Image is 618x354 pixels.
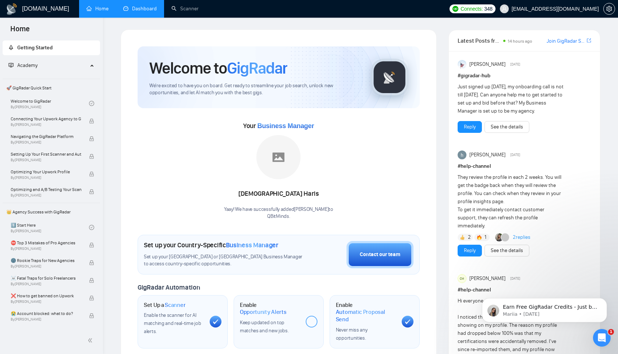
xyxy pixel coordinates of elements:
span: lock [89,189,94,194]
span: ❌ How to get banned on Upwork [11,292,81,300]
span: Scanner [165,301,185,309]
span: Navigating the GigRadar Platform [11,133,81,140]
span: [DATE] [510,152,520,158]
span: By [PERSON_NAME] [11,300,81,304]
img: 👍 [460,235,465,240]
iframe: Intercom live chat [593,329,611,347]
h1: Welcome to [149,58,287,78]
h1: # gigradar-hub [458,72,591,80]
span: lock [89,260,94,265]
span: [PERSON_NAME] [469,275,505,283]
span: By [PERSON_NAME] [11,317,81,322]
span: Set up your [GEOGRAPHIC_DATA] or [GEOGRAPHIC_DATA] Business Manager to access country-specific op... [144,254,306,268]
h1: # help-channel [458,286,591,294]
img: gigradar-logo.png [371,59,408,96]
span: 😭 Account blocked: what to do? [11,310,81,317]
span: Your [243,122,314,130]
span: Optimizing Your Upwork Profile [11,168,81,176]
span: user [502,6,507,11]
a: 2replies [513,234,530,241]
span: check-circle [89,225,94,230]
button: setting [603,3,615,15]
a: dashboardDashboard [123,6,157,12]
a: homeHome [86,6,109,12]
span: 14 hours ago [508,39,532,44]
span: By [PERSON_NAME] [11,140,81,145]
img: logo [6,3,18,15]
div: They review the profile in each 2 weeks. You will get the badge back when they will review the pr... [458,173,565,230]
h1: Enable [240,301,300,316]
span: lock [89,171,94,177]
h1: Set Up a [144,301,185,309]
span: Academy [8,62,38,68]
a: searchScanner [171,6,199,12]
a: Reply [464,247,476,255]
span: [DATE] [510,61,520,68]
a: export [587,37,591,44]
button: Reply [458,121,482,133]
span: 🌚 Rookie Traps for New Agencies [11,257,81,264]
span: GigRadar [227,58,287,78]
span: Getting Started [17,45,53,51]
h1: # help-channel [458,162,591,170]
span: export [587,38,591,43]
span: 348 [484,5,492,13]
img: Korlan [495,233,503,241]
span: 1 [484,234,486,241]
span: 🚀 GigRadar Quick Start [3,81,99,95]
span: lock [89,136,94,141]
span: GigRadar Automation [138,283,200,291]
a: See the details [491,247,523,255]
span: lock [89,118,94,124]
span: setting [604,6,615,12]
button: Reply [458,245,482,256]
span: Business Manager [226,241,278,249]
p: QBitMinds . [224,213,333,220]
a: 1️⃣ Start HereBy[PERSON_NAME] [11,219,89,236]
span: Setting Up Your First Scanner and Auto-Bidder [11,151,81,158]
h1: Set up your Country-Specific [144,241,278,249]
button: Contact our team [347,241,413,268]
span: By [PERSON_NAME] [11,193,81,198]
span: double-left [88,337,95,344]
a: setting [603,6,615,12]
span: By [PERSON_NAME] [11,264,81,269]
span: [DATE] [510,275,520,282]
span: We're excited to have you on board. Get ready to streamline your job search, unlock new opportuni... [149,82,359,96]
div: CM [458,275,466,283]
span: Opportunity Alerts [240,308,287,316]
span: 👑 Agency Success with GigRadar [3,205,99,219]
a: Join GigRadar Slack Community [547,37,585,45]
h1: Enable [336,301,396,323]
span: By [PERSON_NAME] [11,282,81,286]
span: Keep updated on top matches and new jobs. [240,319,289,334]
img: placeholder.png [256,135,301,179]
img: haider ali [458,151,466,159]
li: Getting Started [3,40,100,55]
span: Connects: [461,5,483,13]
div: Contact our team [360,251,400,259]
a: Welcome to GigRadarBy[PERSON_NAME] [11,95,89,111]
div: Just signed up [DATE], my onboarding call is not till [DATE]. Can anyone help me to get started t... [458,83,565,115]
span: fund-projection-screen [8,63,14,68]
span: Enable the scanner for AI matching and real-time job alerts. [144,312,201,334]
img: 🔥 [477,235,482,240]
span: Connecting Your Upwork Agency to GigRadar [11,115,81,123]
span: lock [89,278,94,283]
span: lock [89,295,94,301]
span: lock [89,313,94,318]
span: 1 [608,329,614,335]
a: See the details [491,123,523,131]
span: Academy [17,62,38,68]
iframe: Intercom notifications message [471,283,618,334]
span: By [PERSON_NAME] [11,247,81,251]
span: rocket [8,45,14,50]
span: Home [4,24,36,39]
div: Yaay! We have successfully added [PERSON_NAME] to [224,206,333,220]
span: Never miss any opportunities. [336,327,367,341]
span: check-circle [89,101,94,106]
